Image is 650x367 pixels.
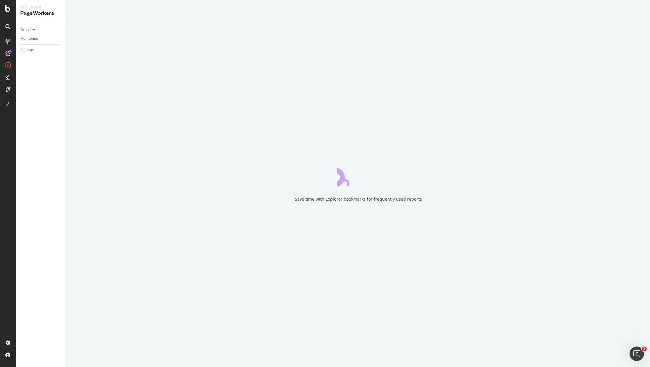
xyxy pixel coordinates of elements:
[20,27,35,33] div: Overview
[20,27,62,33] a: Overview
[20,47,62,53] a: Settings
[295,196,422,202] div: Save time with Explorer bookmarks for frequently used reports
[642,347,647,351] span: 1
[20,47,34,53] div: Settings
[630,347,644,361] iframe: Intercom live chat
[20,5,62,10] div: Activation
[20,36,62,42] a: Monitoring
[337,165,380,187] div: animation
[20,36,38,42] div: Monitoring
[20,10,62,17] div: PageWorkers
